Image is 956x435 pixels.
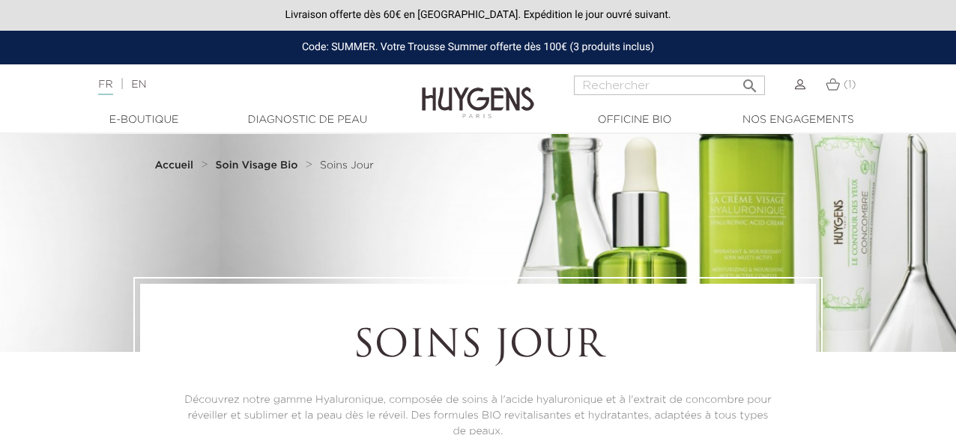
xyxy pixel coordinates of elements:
a: Soins Jour [320,159,374,171]
input: Rechercher [574,76,765,95]
div: | [91,76,387,94]
button:  [736,71,763,91]
a: Diagnostic de peau [232,112,382,128]
a: E-Boutique [69,112,219,128]
a: Nos engagements [723,112,873,128]
a: (1) [826,79,856,91]
strong: Accueil [154,160,193,171]
a: Officine Bio [560,112,710,128]
h1: Soins Jour [181,325,775,370]
a: EN [131,79,146,90]
strong: Soin Visage Bio [216,160,298,171]
a: FR [98,79,112,95]
span: Soins Jour [320,160,374,171]
span: (1) [844,79,856,90]
img: Huygens [422,63,534,121]
a: Soin Visage Bio [216,159,302,171]
i:  [741,73,759,91]
a: Accueil [154,159,196,171]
